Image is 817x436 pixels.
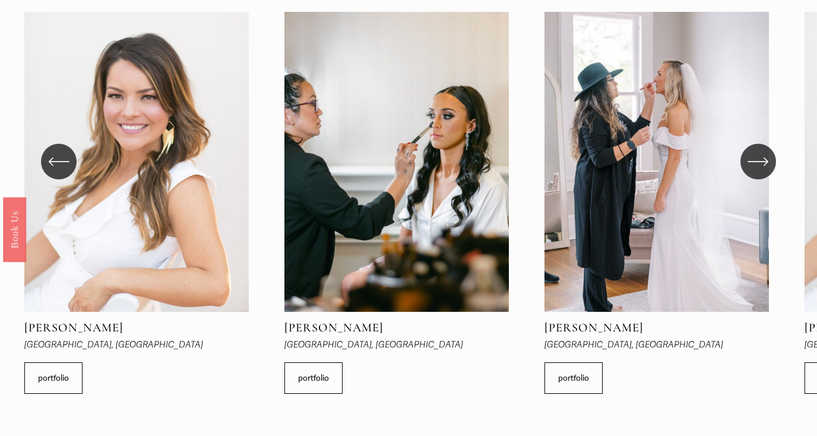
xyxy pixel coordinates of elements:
[284,362,343,394] a: portfolio
[41,144,77,179] button: Previous
[740,144,776,179] button: Next
[24,362,83,394] a: portfolio
[544,362,603,394] a: portfolio
[3,197,26,262] a: Book Us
